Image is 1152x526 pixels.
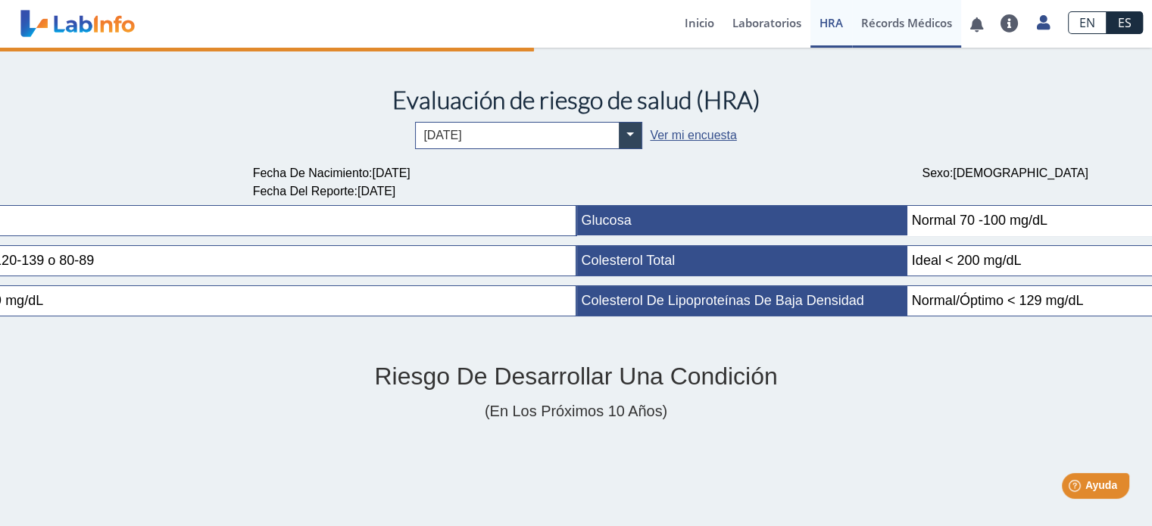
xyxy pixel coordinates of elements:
[357,185,395,198] span: [DATE]
[582,293,864,308] span: Colesterol de lipoproteínas de baja densidad
[922,167,949,179] span: Sexo
[650,129,736,142] a: Ver mi encuesta
[953,167,1088,179] span: [DEMOGRAPHIC_DATA]
[912,253,1022,268] span: Ideal < 200 mg/dL
[912,293,1084,308] span: Normal/Óptimo < 129 mg/dL
[372,167,410,179] span: [DATE]
[820,15,843,30] span: HRA
[392,85,760,114] span: Evaluación de riesgo de salud (HRA)
[253,167,369,179] span: Fecha de Nacimiento
[242,164,911,182] div: :
[253,185,354,198] span: Fecha del Reporte
[1107,11,1143,34] a: ES
[1017,467,1135,509] iframe: Help widget launcher
[1068,11,1107,34] a: EN
[912,213,1047,228] span: Normal 70 -100 mg/dL
[582,253,676,268] span: Colesterol total
[582,213,632,228] span: Glucosa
